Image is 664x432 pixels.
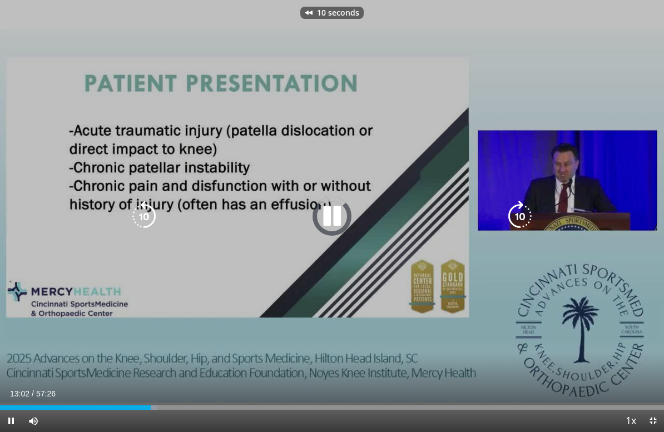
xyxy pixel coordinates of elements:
p: 10 seconds [317,9,359,17]
span: 13:02 [10,389,29,398]
button: Mute [22,410,44,432]
span: / [32,389,34,398]
button: Exit Fullscreen [642,410,664,432]
button: Playback Rate [620,410,642,432]
span: 57:26 [36,389,56,398]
